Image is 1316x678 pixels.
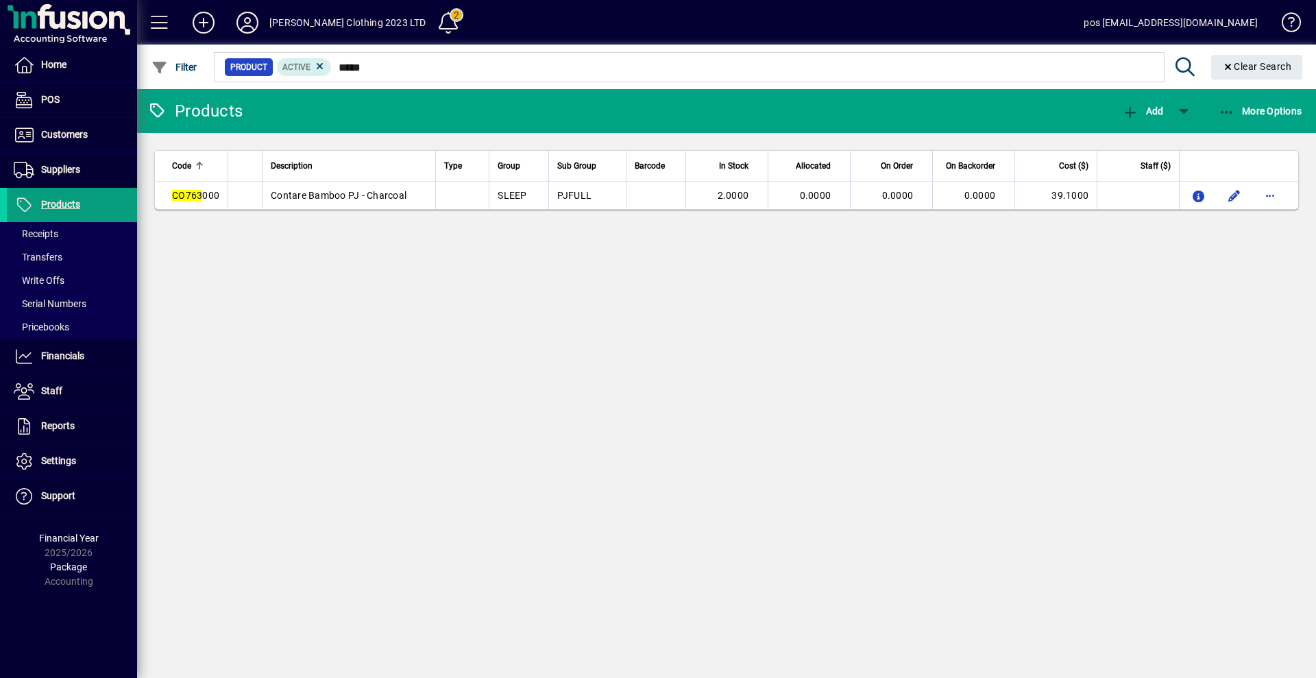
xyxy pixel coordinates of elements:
span: POS [41,94,60,105]
button: Add [1119,99,1167,123]
a: Suppliers [7,153,137,187]
span: 0.0000 [882,190,914,201]
span: Suppliers [41,164,80,175]
span: Contare Bamboo PJ - Charcoal [271,190,406,201]
a: POS [7,83,137,117]
div: pos [EMAIL_ADDRESS][DOMAIN_NAME] [1084,12,1258,34]
a: Serial Numbers [7,292,137,315]
span: Customers [41,129,88,140]
span: Sub Group [557,158,596,173]
div: Allocated [777,158,843,173]
span: Settings [41,455,76,466]
a: Financials [7,339,137,374]
td: 39.1000 [1014,182,1097,209]
button: Profile [226,10,269,35]
span: 2.0000 [718,190,749,201]
div: Products [147,100,243,122]
span: 0.0000 [800,190,831,201]
span: Staff ($) [1141,158,1171,173]
div: Type [444,158,480,173]
a: Support [7,479,137,513]
span: More Options [1219,106,1302,117]
div: In Stock [694,158,761,173]
span: Allocated [796,158,831,173]
span: Pricebooks [14,322,69,332]
div: Description [271,158,427,173]
span: On Order [881,158,913,173]
button: Filter [148,55,201,80]
div: On Order [859,158,925,173]
a: Transfers [7,245,137,269]
button: Clear [1211,55,1303,80]
span: In Stock [719,158,748,173]
span: Receipts [14,228,58,239]
span: Description [271,158,313,173]
span: 000 [172,190,219,201]
a: Receipts [7,222,137,245]
span: Barcode [635,158,665,173]
a: Settings [7,444,137,479]
a: Staff [7,374,137,409]
span: Staff [41,385,62,396]
a: Knowledge Base [1271,3,1299,47]
span: SLEEP [498,190,526,201]
span: Products [41,199,80,210]
span: On Backorder [946,158,995,173]
button: Add [182,10,226,35]
span: Financial Year [39,533,99,544]
em: CO763 [172,190,202,201]
span: Type [444,158,462,173]
span: Group [498,158,520,173]
span: Home [41,59,66,70]
span: Financials [41,350,84,361]
a: Write Offs [7,269,137,292]
span: Product [230,60,267,74]
mat-chip: Activation Status: Active [277,58,332,76]
a: Reports [7,409,137,444]
div: Barcode [635,158,677,173]
span: Filter [151,62,197,73]
a: Pricebooks [7,315,137,339]
div: Code [172,158,219,173]
div: On Backorder [941,158,1008,173]
div: Group [498,158,539,173]
button: More Options [1215,99,1306,123]
span: Add [1122,106,1163,117]
button: More options [1259,184,1281,206]
span: Cost ($) [1059,158,1088,173]
button: Edit [1223,184,1245,206]
span: Clear Search [1222,61,1292,72]
span: Transfers [14,252,62,263]
a: Home [7,48,137,82]
span: Active [282,62,310,72]
div: Sub Group [557,158,618,173]
span: Code [172,158,191,173]
span: Reports [41,420,75,431]
span: PJFULL [557,190,592,201]
span: Support [41,490,75,501]
span: Package [50,561,87,572]
span: 0.0000 [964,190,996,201]
span: Serial Numbers [14,298,86,309]
span: Write Offs [14,275,64,286]
div: [PERSON_NAME] Clothing 2023 LTD [269,12,426,34]
a: Customers [7,118,137,152]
